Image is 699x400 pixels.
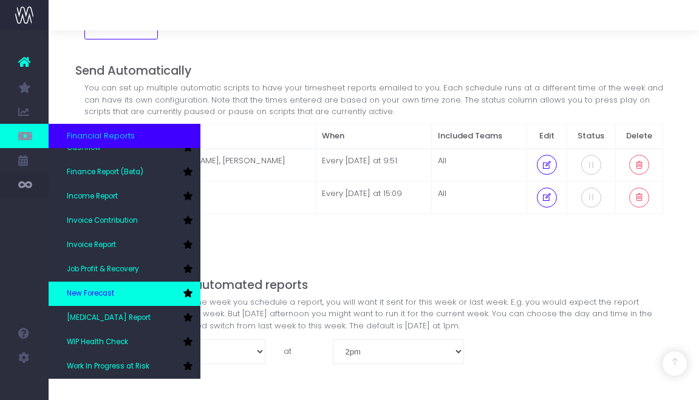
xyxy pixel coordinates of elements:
[49,233,200,257] a: Invoice Report
[49,136,200,160] a: Cashflow
[316,149,432,181] td: Every [DATE] at 9:51
[615,124,663,149] th: Delete
[274,339,324,364] label: at
[67,264,139,275] span: Job Profit & Recovery
[316,124,432,149] th: When
[49,330,200,354] a: WIP Health Check
[49,306,200,330] a: [MEDICAL_DATA] Report
[527,124,567,149] th: Edit
[67,313,151,324] span: [MEDICAL_DATA] Report
[15,376,33,394] img: images/default_profile_image.png
[49,185,200,209] a: Income Report
[432,149,527,181] td: All
[67,191,118,202] span: Income Report
[432,181,527,214] td: All
[75,64,673,78] h4: Send Automatically
[84,296,664,332] div: Depending on what day of the week you schedule a report, you will want it sent for this week or l...
[67,143,101,154] span: Cashflow
[49,257,200,282] a: Job Profit & Recovery
[49,354,200,379] a: Work In Progress at Risk
[84,82,664,118] div: You can set up multiple automatic scripts to have your timesheet reports emailed to you. Each sch...
[432,124,527,149] th: Included Teams
[49,160,200,185] a: Finance Report (Beta)
[49,209,200,233] a: Invoice Contribution
[67,240,116,251] span: Invoice Report
[67,215,138,226] span: Invoice Contribution
[49,282,200,306] a: New Forecast
[567,124,616,149] th: Status
[104,22,149,32] span: Send Now
[67,167,143,178] span: Finance Report (Beta)
[316,181,432,214] td: Every [DATE] at 15:09
[67,361,149,372] span: Work In Progress at Risk
[75,278,673,292] h4: Reporting Period for automated reports
[67,130,135,142] span: Financial Reports
[67,288,114,299] span: New Forecast
[67,337,128,348] span: WIP Health Check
